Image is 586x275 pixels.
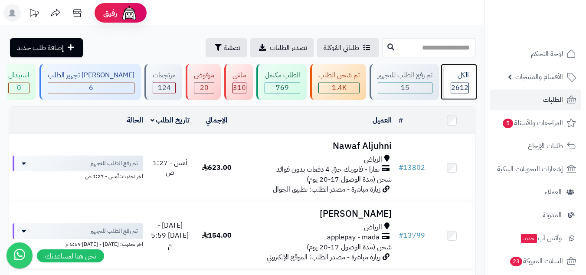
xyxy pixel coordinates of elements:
[273,184,380,195] span: زيارة مباشرة - مصدر الطلب: تطبيق الجوال
[332,83,347,93] span: 1.4K
[243,141,392,151] h3: Nawaf Aljuhni
[270,43,307,53] span: تصدير الطلبات
[531,48,563,60] span: لوحة التحكم
[509,255,563,267] span: السلات المتروكة
[520,232,562,244] span: وآتس آب
[490,251,581,272] a: السلات المتروكة23
[319,83,359,93] div: 1368
[90,227,138,235] span: تم رفع الطلب للتجهيز
[364,155,382,165] span: الرياض
[276,165,380,175] span: تمارا - فاتورتك حتى 4 دفعات بدون فوائد
[490,182,581,202] a: العملاء
[206,115,227,126] a: الإجمالي
[158,83,171,93] span: 124
[127,115,143,126] a: الحالة
[89,83,93,93] span: 6
[153,158,187,178] span: أمس - 1:27 ص
[373,115,392,126] a: العميل
[48,70,134,80] div: [PERSON_NAME] تجهيز الطلب
[490,159,581,179] a: إشعارات التحويلات البنكية
[441,64,477,100] a: الكل2612
[515,71,563,83] span: الأقسام والمنتجات
[543,209,562,221] span: المدونة
[151,220,189,251] span: [DATE] - [DATE] 5:59 م
[451,70,469,80] div: الكل
[17,43,64,53] span: إضافة طلب جديد
[399,162,425,173] a: #13802
[308,64,368,100] a: تم شحن الطلب 1.4K
[521,234,537,243] span: جديد
[502,117,563,129] span: المراجعات والأسئلة
[103,8,117,18] span: رفيق
[121,4,138,22] img: ai-face.png
[153,70,176,80] div: مرتجعات
[17,83,21,93] span: 0
[490,205,581,225] a: المدونة
[243,209,392,219] h3: [PERSON_NAME]
[490,113,581,133] a: المراجعات والأسئلة5
[510,257,523,267] span: 23
[324,43,359,53] span: طلباتي المُوكلة
[307,242,392,252] span: شحن (مدة الوصول 17-20 يوم)
[265,83,300,93] div: 769
[307,174,392,185] span: شحن (مدة الوصول 17-20 يوم)
[9,83,29,93] div: 0
[206,38,247,57] button: تصفية
[364,222,382,232] span: الرياض
[223,64,255,100] a: ملغي 310
[490,228,581,248] a: وآتس آبجديد
[23,4,45,24] a: تحديثات المنصة
[378,83,432,93] div: 15
[13,239,143,248] div: اخر تحديث: [DATE] - [DATE] 5:59 م
[194,70,214,80] div: مرفوض
[399,230,425,241] a: #13799
[527,20,578,38] img: logo-2.png
[378,70,432,80] div: تم رفع الطلب للتجهيز
[200,83,209,93] span: 20
[143,64,184,100] a: مرتجعات 124
[399,230,403,241] span: #
[497,163,563,175] span: إشعارات التحويلات البنكية
[233,83,246,93] span: 310
[250,38,314,57] a: تصدير الطلبات
[327,232,380,242] span: applepay - mada
[401,83,409,93] span: 15
[318,70,360,80] div: تم شحن الطلب
[90,159,138,168] span: تم رفع الطلب للتجهيز
[276,83,289,93] span: 769
[490,43,581,64] a: لوحة التحكم
[545,186,562,198] span: العملاء
[503,119,514,129] span: 5
[267,252,380,262] span: زيارة مباشرة - مصدر الطلب: الموقع الإلكتروني
[184,64,223,100] a: مرفوض 20
[8,70,29,80] div: استبدال
[451,83,468,93] span: 2612
[368,64,441,100] a: تم رفع الطلب للتجهيز 15
[255,64,308,100] a: الطلب مكتمل 769
[202,230,232,241] span: 154.00
[399,162,403,173] span: #
[153,83,175,93] div: 124
[232,70,246,80] div: ملغي
[490,136,581,156] a: طلبات الإرجاع
[528,140,563,152] span: طلبات الإرجاع
[38,64,143,100] a: [PERSON_NAME] تجهيز الطلب 6
[13,171,143,180] div: اخر تحديث: أمس - 1:27 ص
[10,38,83,57] a: إضافة طلب جديد
[317,38,379,57] a: طلباتي المُوكلة
[202,162,232,173] span: 623.00
[265,70,300,80] div: الطلب مكتمل
[233,83,246,93] div: 310
[543,94,563,106] span: الطلبات
[224,43,240,53] span: تصفية
[490,89,581,110] a: الطلبات
[48,83,134,93] div: 6
[151,115,190,126] a: تاريخ الطلب
[399,115,403,126] a: #
[194,83,214,93] div: 20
